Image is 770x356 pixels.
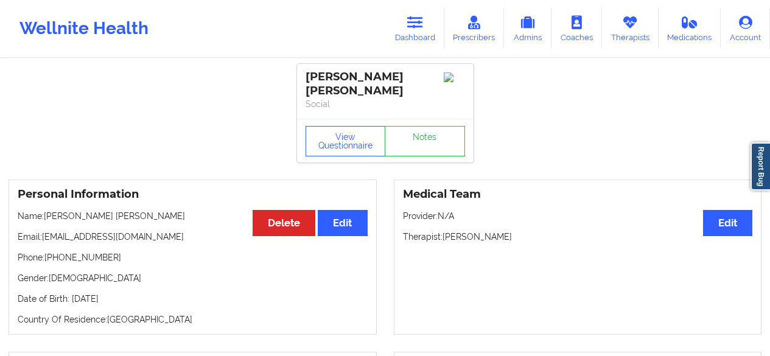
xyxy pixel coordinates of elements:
[18,231,368,243] p: Email: [EMAIL_ADDRESS][DOMAIN_NAME]
[18,272,368,284] p: Gender: [DEMOGRAPHIC_DATA]
[18,187,368,201] h3: Personal Information
[403,187,753,201] h3: Medical Team
[403,231,753,243] p: Therapist: [PERSON_NAME]
[253,210,315,236] button: Delete
[18,293,368,305] p: Date of Birth: [DATE]
[602,9,659,49] a: Therapists
[306,98,465,110] p: Social
[551,9,602,49] a: Coaches
[659,9,721,49] a: Medications
[385,126,465,156] a: Notes
[444,72,465,82] img: Image%2Fplaceholer-image.png
[318,210,367,236] button: Edit
[721,9,770,49] a: Account
[751,142,770,190] a: Report Bug
[504,9,551,49] a: Admins
[306,126,386,156] button: View Questionnaire
[386,9,444,49] a: Dashboard
[18,251,368,264] p: Phone: [PHONE_NUMBER]
[703,210,752,236] button: Edit
[444,9,505,49] a: Prescribers
[18,313,368,326] p: Country Of Residence: [GEOGRAPHIC_DATA]
[306,70,465,98] div: [PERSON_NAME] [PERSON_NAME]
[403,210,753,222] p: Provider: N/A
[18,210,368,222] p: Name: [PERSON_NAME] [PERSON_NAME]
